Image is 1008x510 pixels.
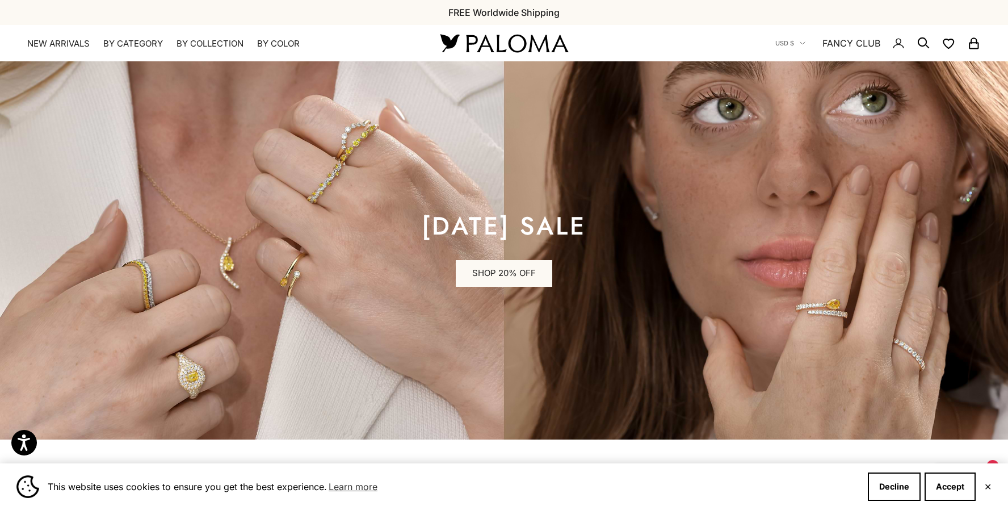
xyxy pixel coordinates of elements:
a: FANCY CLUB [822,36,880,51]
summary: By Collection [177,38,243,49]
button: Accept [925,473,976,501]
button: Close [984,483,992,490]
a: Learn more [327,478,379,495]
nav: Secondary navigation [775,25,981,61]
summary: By Category [103,38,163,49]
span: This website uses cookies to ensure you get the best experience. [48,478,859,495]
button: USD $ [775,38,805,48]
summary: By Color [257,38,300,49]
a: SHOP 20% OFF [456,260,552,287]
span: USD $ [775,38,794,48]
a: NEW ARRIVALS [27,38,90,49]
p: FREE Worldwide Shipping [448,5,560,20]
nav: Primary navigation [27,38,413,49]
p: [DATE] sale [422,215,586,237]
button: Decline [868,473,921,501]
img: Cookie banner [16,475,39,498]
